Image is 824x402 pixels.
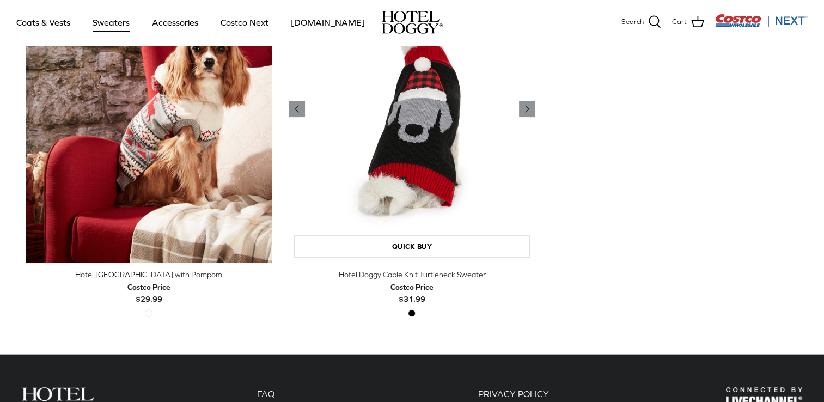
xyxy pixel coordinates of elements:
span: Search [621,16,644,28]
div: Hotel [GEOGRAPHIC_DATA] with Pompom [26,269,272,281]
a: Hotel Doggy Cable Knit Turtleneck Sweater Costco Price$31.99 [289,269,535,305]
b: $31.99 [390,281,434,303]
div: Costco Price [127,281,170,293]
a: PRIVACY POLICY [478,389,549,399]
img: Costco Next [715,14,808,27]
span: Cart [672,16,687,28]
a: Quick buy [294,235,530,258]
div: Hotel Doggy Cable Knit Turtleneck Sweater [289,269,535,281]
a: [DOMAIN_NAME] [281,4,375,41]
a: hoteldoggy.com hoteldoggycom [382,11,443,34]
a: Previous [519,101,535,117]
a: Previous [289,101,305,117]
a: Sweaters [83,4,139,41]
a: Cart [672,15,704,29]
a: FAQ [257,389,274,399]
div: Costco Price [390,281,434,293]
a: Costco Next [211,4,278,41]
img: hoteldoggycom [382,11,443,34]
a: Accessories [142,4,208,41]
a: Visit Costco Next [715,21,808,29]
a: Search [621,15,661,29]
a: Hotel [GEOGRAPHIC_DATA] with Pompom Costco Price$29.99 [26,269,272,305]
b: $29.99 [127,281,170,303]
a: Coats & Vests [7,4,80,41]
